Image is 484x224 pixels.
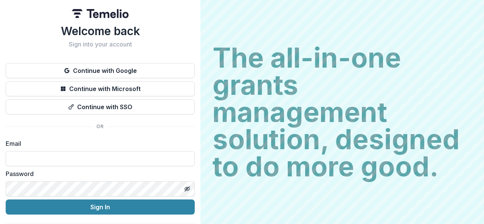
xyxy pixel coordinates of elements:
h1: Welcome back [6,24,195,38]
button: Sign In [6,199,195,215]
button: Continue with Google [6,63,195,78]
label: Email [6,139,190,148]
button: Toggle password visibility [181,183,193,195]
img: Temelio [72,9,129,18]
h2: Sign into your account [6,41,195,48]
button: Continue with Microsoft [6,81,195,96]
button: Continue with SSO [6,99,195,114]
label: Password [6,169,190,178]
